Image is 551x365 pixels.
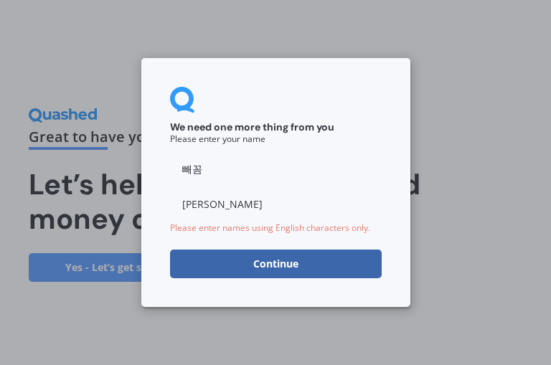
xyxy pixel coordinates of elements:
[170,189,382,218] input: Last name
[170,120,382,133] h2: We need one more thing from you
[170,133,265,145] small: Please enter your name
[170,224,382,232] div: Please enter names using English characters only.
[170,155,382,184] input: First name
[170,250,382,278] button: Continue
